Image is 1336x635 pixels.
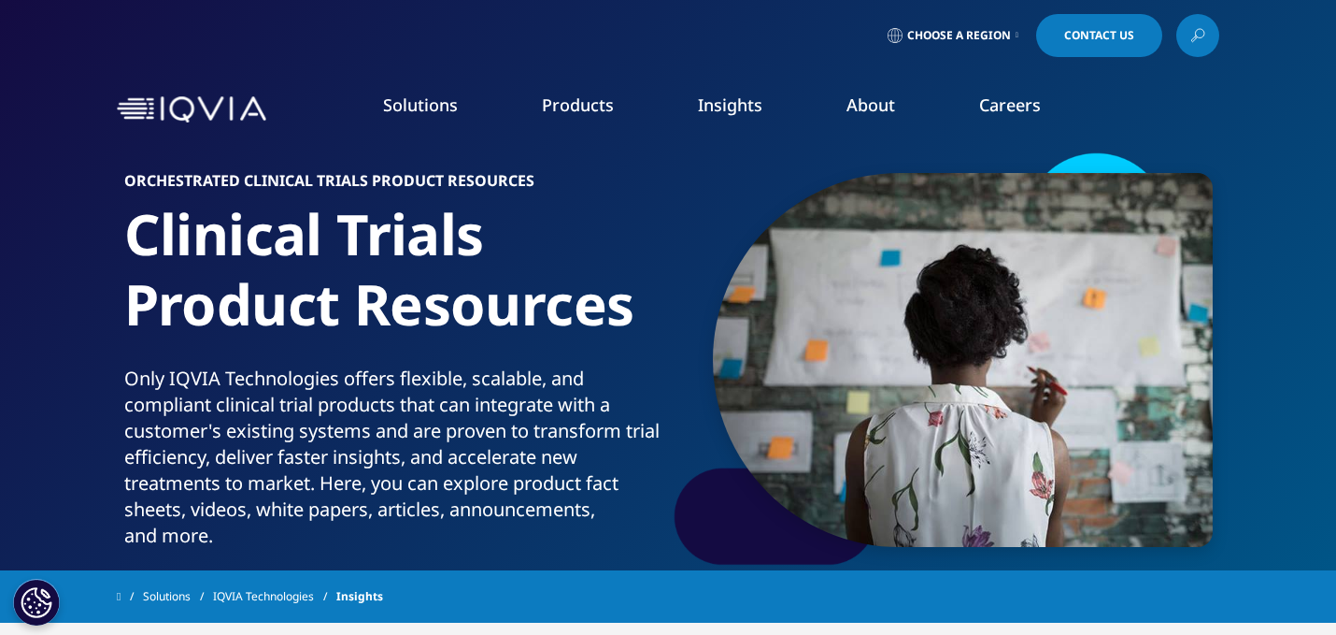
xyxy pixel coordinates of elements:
[1036,14,1162,57] a: Contact Us
[274,65,1219,153] nav: Primary
[979,94,1041,116] a: Careers
[124,199,661,366] h1: Clinical Trials Product Resources
[846,94,895,116] a: About
[124,173,661,199] h6: Orchestrated Clinical Trials Product Resources
[13,579,60,626] button: Cookies Settings
[542,94,614,116] a: Products
[117,96,266,123] img: IQVIA Healthcare Information Technology and Pharma Clinical Research Company
[713,173,1213,547] img: 900_businesswoman-reviewing-flow-chart-hanging-on-brick-wall-in-office.jpg
[907,28,1011,43] span: Choose a Region
[698,94,762,116] a: Insights
[124,366,661,560] p: Only IQVIA Technologies offers flexible, scalable, and compliant clinical trial products that can...
[143,580,213,613] a: Solutions
[1064,30,1134,41] span: Contact Us
[336,580,383,613] span: Insights
[383,94,458,116] a: Solutions
[213,580,336,613] a: IQVIA Technologies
